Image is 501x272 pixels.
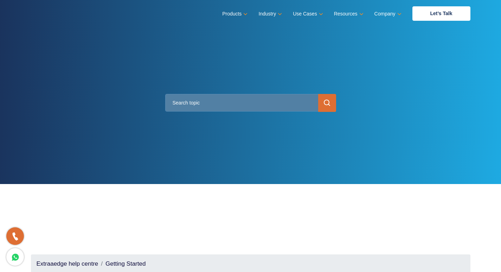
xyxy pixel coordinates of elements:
input: submit [318,94,336,112]
a: Let’s Talk [412,6,470,21]
a: Company [374,9,400,19]
a: Resources [334,9,362,19]
a: Getting Started [105,260,146,267]
a: Industry [258,9,281,19]
a: Use Cases [293,9,321,19]
a: Extraaedge help centre [37,260,98,267]
input: Search topic [165,94,336,112]
a: Products [222,9,246,19]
